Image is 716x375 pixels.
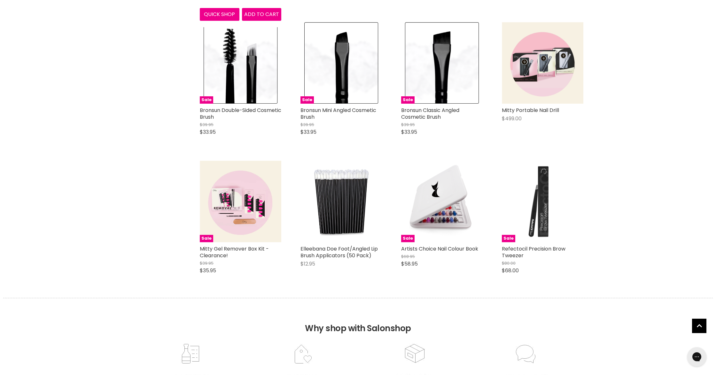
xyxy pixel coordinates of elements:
a: Bronsun Classic Angled Cosmetic BrushSale [401,22,483,104]
span: $12.95 [300,260,315,267]
span: Back to top [692,319,706,335]
img: Mitty Portable Nail Drill [502,22,583,104]
a: Elleebana Doe Foot/Angled Lip Brush Applicators (50 Pack) [300,245,378,259]
span: Sale [200,235,213,242]
a: Artists Choice Nail Colour Book [401,245,478,252]
a: Bronsun Double-Sided Cosmetic Brush [200,107,281,121]
span: $33.95 [200,128,216,136]
a: Bronsun Mini Angled Cosmetic BrushSale [300,22,382,104]
a: Bronsun Double-Sided Cosmetic BrushSale [200,22,281,104]
h2: Why shop with Salonshop [3,298,713,343]
img: Mitty Gel Remover Box Kit - Clearance! [200,161,281,242]
img: Elleebana Doe Foot/Angled Lip Brush Applicators (50 Pack) [300,161,382,242]
img: Bronsun Classic Angled Cosmetic Brush [405,22,479,104]
span: Sale [200,96,213,104]
span: $33.95 [300,128,316,136]
a: Artists Choice Nail Colour BookSale [401,161,483,242]
span: $39.95 [401,122,415,128]
img: Bronsun Double-Sided Cosmetic Brush [204,22,278,104]
span: $39.95 [300,122,314,128]
span: $68.95 [401,253,415,259]
button: Quick shop [200,8,239,21]
span: $80.00 [502,260,516,266]
span: Sale [401,96,415,104]
span: $58.95 [401,260,418,267]
span: $68.00 [502,267,519,274]
a: Mitty Gel Remover Box Kit - Clearance!Sale [200,161,281,242]
a: Mitty Portable Nail Drill [502,107,559,114]
a: Bronsun Mini Angled Cosmetic Brush [300,107,376,121]
span: $499.00 [502,115,522,122]
span: Sale [401,235,415,242]
img: Artists Choice Nail Colour Book [401,161,483,242]
img: Refectocil Precision Brow Tweezer [502,161,583,242]
a: Back to top [692,319,706,333]
img: Bronsun Mini Angled Cosmetic Brush [304,22,378,104]
span: Add to cart [244,11,279,18]
span: $35.95 [200,267,216,274]
button: Add to cart [242,8,282,21]
span: Sale [502,235,515,242]
span: $33.95 [401,128,417,136]
a: Refectocil Precision Brow Tweezer [502,245,565,259]
span: Sale [300,96,314,104]
iframe: Gorgias live chat messenger [684,345,710,369]
a: Bronsun Classic Angled Cosmetic Brush [401,107,459,121]
a: Refectocil Precision Brow TweezerSale [502,161,583,242]
a: Mitty Gel Remover Box Kit - Clearance! [200,245,269,259]
span: $39.95 [200,122,214,128]
span: $39.95 [200,260,214,266]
